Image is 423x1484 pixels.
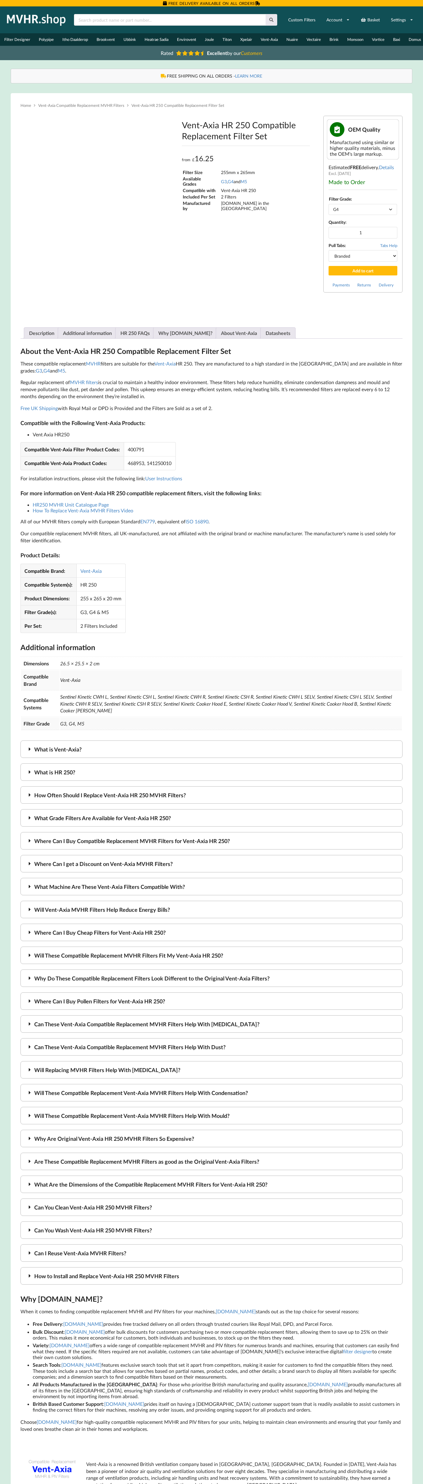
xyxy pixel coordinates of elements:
p: Our compatible replacement MVHR filters, all UK-manufactured, are not affiliated with the origina... [20,530,403,544]
a: HR 250 FAQs [120,328,150,338]
a: Vent-Axia [154,361,176,366]
td: Compatible System(s): [21,577,76,591]
h2: About the Vent-Axia HR 250 Compatible Replacement Filter Set [20,347,403,356]
b: Pull Tabs: [329,243,346,248]
b: Excellent [207,50,227,56]
p: with Royal Mail or DPD is Provided and the Filters are Sold as a set of 2. [20,405,403,412]
td: 468953, 141250010 [124,456,175,470]
table: Product Details [20,657,403,731]
a: EN779 [140,518,155,524]
li: : prides itself on having a [DEMOGRAPHIC_DATA] customer support team that is readily available to... [33,1400,403,1414]
td: HR 250 [76,577,125,591]
span: Variety [33,1342,48,1348]
th: Filter Grade [21,718,60,730]
input: Product quantity [329,227,397,238]
a: [DOMAIN_NAME] [61,1362,101,1368]
span: Tabs Help [380,243,397,248]
p: These compatible replacement filters are suitable for the HR 250. They are manufactured to a high... [20,360,403,374]
div: Why Do These Compatible Replacement Filters Look Different to the Original Vent-Axia Filters? [20,969,403,987]
p: Choose for high-quality compatible replacement MVHR and PIV filters for your units, helping to ma... [20,1419,403,1433]
p: G3, G4, M5 [60,718,402,730]
td: Included Per Set [182,194,220,200]
a: M5 [58,368,65,373]
a: Xpelair [236,33,256,46]
a: G3 [221,179,227,184]
div: Can I Reuse Vent-Axia MVHR Filters? [20,1244,403,1262]
h3: Compatible with the Following Vent-Axia Products: [20,420,403,427]
div: Are These Compatible Replacement MVHR Filters as good as the Original Vent-Axia Filters? [20,1153,403,1170]
bdi: 16.25 [192,154,214,163]
a: Settings [387,14,417,25]
a: [DOMAIN_NAME] [37,1419,77,1425]
div: What Machine Are These Vent-Axia Filters Compatible With? [20,878,403,895]
a: filter designer [343,1348,372,1354]
div: How to Install and Replace Vent-Axia HR 250 MVHR Filters [20,1267,403,1285]
div: Where Can I Buy Pollen Filters for Vent-Axia HR 250? [20,992,403,1010]
th: Compatible Brand [21,671,60,690]
a: Custom Filters [284,14,319,25]
i: Customers [241,50,262,56]
a: Envirovent [173,33,200,46]
a: [DOMAIN_NAME] [65,1329,105,1335]
a: How To Replace Vent-Axia MVHR Filters Video [33,507,133,513]
div: Estimated delivery . [323,116,403,293]
a: [DOMAIN_NAME] [216,1308,256,1314]
div: Will These Compatible Replacement MVHR Filters Fit My Vent-Axia HR 250? [20,947,403,964]
li: : offers a wide range of compatible replacement MVHR and PIV filters for numerous brands and mach... [33,1341,403,1361]
div: What Are the Dimensions of the Compatible Replacement MVHR Filters for Vent-Axia HR 250? [20,1176,403,1193]
a: Payments [333,282,350,287]
td: 2 Filters Included [76,619,125,633]
a: G4 [43,368,50,373]
a: G4 [228,179,234,184]
h2: Why [DOMAIN_NAME]? [20,1294,403,1304]
a: Vectaire [302,33,325,46]
a: Titon [218,33,236,46]
a: G3 [36,368,42,373]
div: Manufactured using similar or higher quality materials, minus the OEM's large markup. [330,139,396,157]
a: [DOMAIN_NAME] [63,1321,103,1327]
th: Dimensions [21,657,60,670]
div: What is HR 250? [20,763,403,781]
h2: Additional information [20,643,403,652]
td: 255 x 265 x 20 mm [76,591,125,605]
td: Compatible Brand: [21,564,76,577]
a: [DOMAIN_NAME] [104,1401,144,1407]
input: Search product name or part number... [74,14,266,26]
div: Can These Vent-Axia Compatible Replacement MVHR Filters Help With [MEDICAL_DATA]? [20,1015,403,1033]
a: Details [379,164,394,170]
a: Vortice [368,33,389,46]
a: M5 [241,179,247,184]
td: Product Dimensions: [21,591,76,605]
span: from [182,157,190,162]
div: What is Vent-Axia? [20,740,403,758]
div: Will Replacing MVHR Filters Help With [MEDICAL_DATA]? [20,1061,403,1078]
a: About Vent-Axia [221,328,257,338]
td: 26.5 × 25.5 × 2 cm [60,657,402,670]
a: Itho Daalderop [58,33,92,46]
li: : For those who prioritise British manufacturing and quality assurance, proudly manufactures all ... [33,1380,403,1400]
a: [DOMAIN_NAME] [308,1381,348,1387]
a: Baxi [389,33,404,46]
p: Regular replacement of is crucial to maintain a healthy indoor environment. These filters help re... [20,379,403,400]
li: : provides free tracked delivery on all orders through trusted couriers like Royal Mail, DPD, and... [33,1320,403,1328]
div: Where Can I Buy Cheap Filters for Vent-Axia HR 250? [20,924,403,941]
td: Compatible Vent-Axia Product Codes: [21,456,124,470]
a: Rated Excellentby ourCustomers [156,48,267,58]
a: Ubbink [119,33,140,46]
h1: Vent-Axia HR 250 Compatible Replacement Filter Set [182,119,310,141]
span: Excl. [DATE] [329,171,351,176]
div: Can These Vent-Axia Compatible Replacement MVHR Filters Help With Dust? [20,1038,403,1056]
a: Why [DOMAIN_NAME]? [158,328,212,338]
div: Will These Compatible Replacement Vent-Axia MVHR Filters Help With Condensation? [20,1084,403,1101]
a: Free UK Shipping [20,405,58,411]
span: Free Delivery [33,1321,62,1327]
div: How Often Should I Replace Vent-Axia HR 250 MVHR Filters? [20,786,403,804]
a: Vent-Axia [256,33,282,46]
div: Will Vent-Axia MVHR Filters Help Reduce Energy Bills? [20,901,403,918]
td: 400791 [124,442,175,456]
label: Filter Grade [329,196,351,202]
a: User Instructions [145,475,182,481]
td: 255mm x 265mm [221,169,309,175]
td: Filter Size [182,169,220,175]
div: Where Can I get a Discount on Vent-Axia MVHR Filters? [20,855,403,872]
